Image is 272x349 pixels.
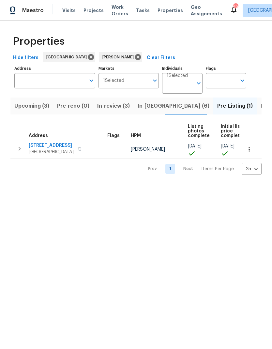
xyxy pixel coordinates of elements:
[238,76,247,85] button: Open
[150,76,159,85] button: Open
[57,101,89,111] span: Pre-reno (0)
[147,54,175,62] span: Clear Filters
[165,164,175,174] a: Goto page 1
[194,79,203,88] button: Open
[14,101,49,111] span: Upcoming (3)
[221,124,243,138] span: Initial list price complete
[144,52,178,64] button: Clear Filters
[131,147,165,152] span: [PERSON_NAME]
[98,67,159,70] label: Markets
[87,76,96,85] button: Open
[131,133,141,138] span: HPM
[14,67,95,70] label: Address
[97,101,130,111] span: In-review (3)
[138,101,209,111] span: In-[GEOGRAPHIC_DATA] (6)
[142,163,262,175] nav: Pagination Navigation
[29,133,48,138] span: Address
[99,52,142,62] div: [PERSON_NAME]
[112,4,128,17] span: Work Orders
[167,73,188,79] span: 1 Selected
[221,144,234,148] span: [DATE]
[29,149,74,155] span: [GEOGRAPHIC_DATA]
[201,166,234,172] p: Items Per Page
[188,124,210,138] span: Listing photos complete
[233,4,238,10] div: 59
[83,7,104,14] span: Projects
[62,7,76,14] span: Visits
[217,101,253,111] span: Pre-Listing (1)
[43,52,95,62] div: [GEOGRAPHIC_DATA]
[10,52,41,64] button: Hide filters
[13,38,65,45] span: Properties
[22,7,44,14] span: Maestro
[206,67,246,70] label: Flags
[162,67,203,70] label: Individuals
[29,142,74,149] span: [STREET_ADDRESS]
[103,78,124,83] span: 1 Selected
[136,8,150,13] span: Tasks
[102,54,136,60] span: [PERSON_NAME]
[13,54,38,62] span: Hide filters
[46,54,89,60] span: [GEOGRAPHIC_DATA]
[158,7,183,14] span: Properties
[107,133,120,138] span: Flags
[188,144,202,148] span: [DATE]
[191,4,222,17] span: Geo Assignments
[242,160,262,177] div: 25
